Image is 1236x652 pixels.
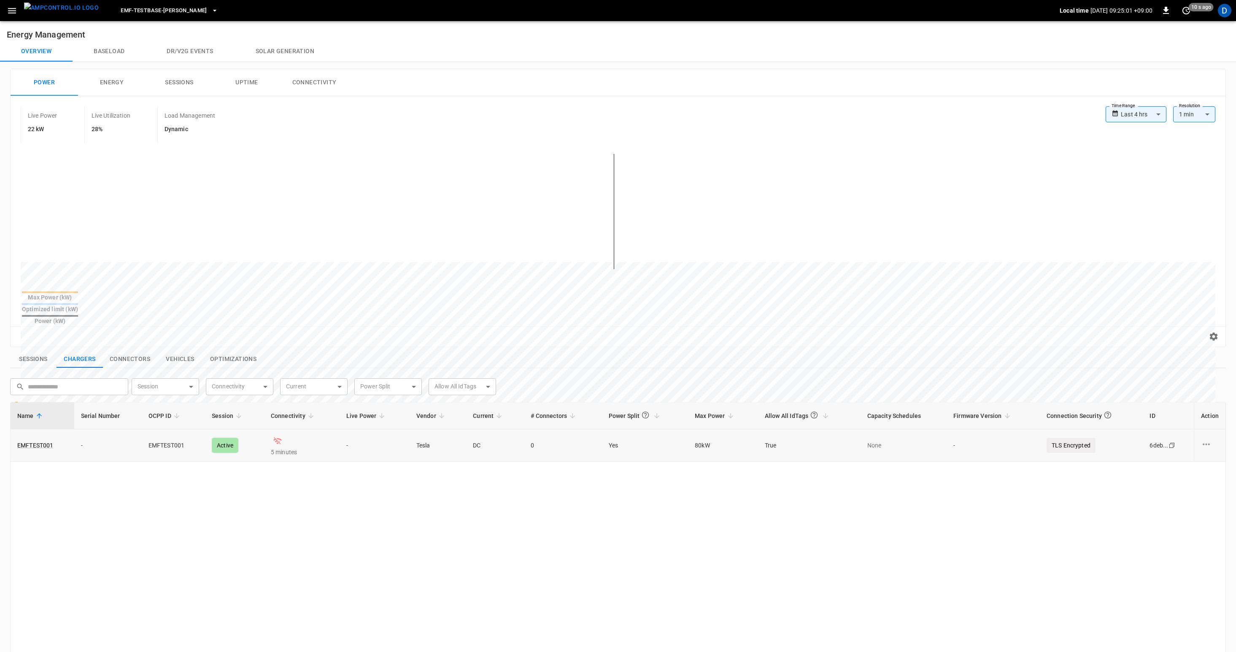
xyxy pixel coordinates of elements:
span: Live Power [346,411,388,421]
th: Serial Number [74,402,142,429]
div: Last 4 hrs [1121,106,1166,122]
button: Dr/V2G events [146,41,234,62]
span: # Connectors [531,411,578,421]
div: profile-icon [1218,4,1231,17]
span: Firmware Version [953,411,1012,421]
th: Action [1194,402,1225,429]
div: Connection Security [1047,407,1114,424]
span: Session [212,411,244,421]
button: set refresh interval [1179,4,1193,17]
button: show latest sessions [10,350,57,368]
span: Name [17,411,45,421]
div: 1 min [1173,106,1215,122]
span: OCPP ID [148,411,182,421]
button: Power [11,69,78,96]
button: show latest optimizations [203,350,263,368]
img: ampcontrol.io logo [24,3,99,13]
span: 10 s ago [1189,3,1214,11]
button: Baseload [73,41,146,62]
span: Connectivity [271,411,316,421]
label: Time Range [1112,102,1135,109]
p: Live Utilization [92,111,130,120]
div: charge point options [1201,439,1219,452]
h6: 22 kW [28,125,57,134]
button: Solar generation [235,41,335,62]
th: Capacity Schedules [861,402,947,429]
th: ID [1143,402,1194,429]
span: Vendor [416,411,447,421]
p: Load Management [165,111,215,120]
h6: Dynamic [165,125,215,134]
button: Connectivity [281,69,348,96]
label: Resolution [1179,102,1200,109]
p: Local time [1060,6,1089,15]
button: show latest charge points [57,350,103,368]
span: Max Power [695,411,736,421]
span: Power Split [609,407,663,424]
p: [DATE] 09:25:01 +09:00 [1090,6,1152,15]
button: Uptime [213,69,281,96]
p: Live Power [28,111,57,120]
button: show latest connectors [103,350,157,368]
button: Sessions [146,69,213,96]
span: eMF-Testbase-[PERSON_NAME] [121,6,207,16]
span: Current [473,411,505,421]
button: show latest vehicles [157,350,203,368]
a: EMFTEST001 [17,441,54,450]
button: Energy [78,69,146,96]
h6: 28% [92,125,130,134]
span: Allow All IdTags [765,407,831,424]
button: eMF-Testbase-[PERSON_NAME] [117,3,221,19]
